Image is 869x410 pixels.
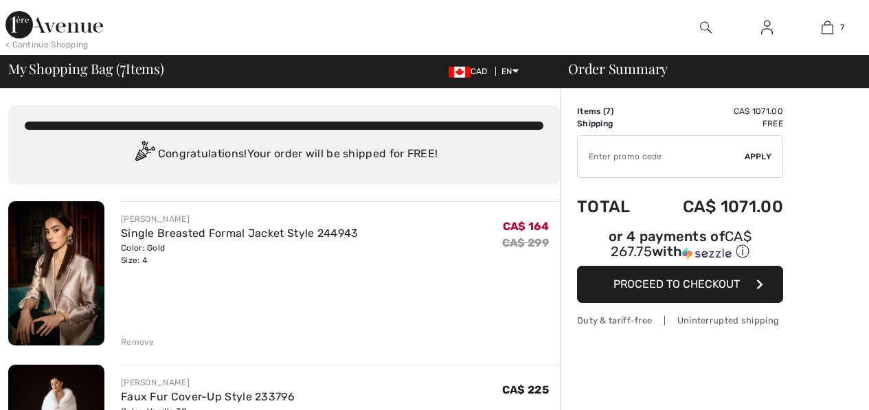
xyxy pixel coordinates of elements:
[577,314,783,327] div: Duty & tariff-free | Uninterrupted shipping
[578,136,745,177] input: Promo code
[700,19,712,36] img: search the website
[120,58,126,76] span: 7
[577,266,783,303] button: Proceed to Checkout
[8,201,104,345] img: Single Breasted Formal Jacket Style 244943
[761,19,773,36] img: My Info
[613,277,740,291] span: Proceed to Checkout
[682,247,732,260] img: Sezzle
[502,236,549,249] s: CA$ 299
[577,230,783,261] div: or 4 payments of with
[8,62,164,76] span: My Shopping Bag ( Items)
[121,242,359,266] div: Color: Gold Size: 4
[552,62,861,76] div: Order Summary
[449,67,493,76] span: CAD
[611,228,752,260] span: CA$ 267.75
[745,150,772,163] span: Apply
[577,105,648,117] td: Items ( )
[501,67,519,76] span: EN
[750,19,784,36] a: Sign In
[121,390,295,403] a: Faux Fur Cover-Up Style 233796
[577,183,648,230] td: Total
[25,141,543,168] div: Congratulations! Your order will be shipped for FREE!
[449,67,471,78] img: Canadian Dollar
[502,383,549,396] span: CA$ 225
[121,213,359,225] div: [PERSON_NAME]
[822,19,833,36] img: My Bag
[577,117,648,130] td: Shipping
[121,336,155,348] div: Remove
[840,21,844,34] span: 7
[121,376,295,389] div: [PERSON_NAME]
[648,183,783,230] td: CA$ 1071.00
[5,38,89,51] div: < Continue Shopping
[121,227,359,240] a: Single Breasted Formal Jacket Style 244943
[648,105,783,117] td: CA$ 1071.00
[577,230,783,266] div: or 4 payments ofCA$ 267.75withSezzle Click to learn more about Sezzle
[5,11,103,38] img: 1ère Avenue
[798,19,857,36] a: 7
[131,141,158,168] img: Congratulation2.svg
[503,220,549,233] span: CA$ 164
[606,106,611,116] span: 7
[648,117,783,130] td: Free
